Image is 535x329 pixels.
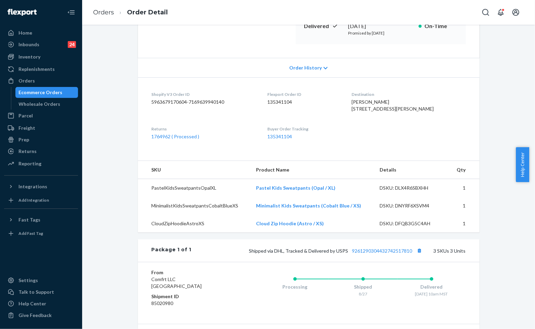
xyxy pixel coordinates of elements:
a: Add Integration [4,195,78,206]
a: Help Center [4,298,78,309]
div: Ecommerce Orders [19,89,63,96]
dd: 5963679170604-7169639940140 [152,99,257,105]
td: 1 [449,179,479,197]
div: Package 1 of 1 [152,246,192,255]
div: DSKU: DFQB3G5C4AH [380,220,444,227]
a: Pastel Kids Sweatpants (Opal / XL) [256,185,336,191]
button: Open Search Box [479,5,493,19]
div: Freight [18,125,35,131]
p: Delivered [304,22,343,30]
td: MinimalistKidsSweatpantsCobaltBlueXS [138,197,251,215]
div: Prep [18,136,29,143]
div: Processing [261,283,329,290]
div: Shipped [329,283,397,290]
dt: Flexport Order ID [267,91,341,97]
a: Add Fast Tag [4,228,78,239]
div: [DATE] 10am MST [397,291,466,297]
button: Fast Tags [4,214,78,225]
a: Inventory [4,51,78,62]
div: Integrations [18,183,47,190]
dt: Destination [352,91,466,97]
div: Returns [18,148,37,155]
div: Add Integration [18,197,49,203]
a: Returns [4,146,78,157]
div: Give Feedback [18,312,52,319]
th: Details [374,161,450,179]
a: Reporting [4,158,78,169]
button: Integrations [4,181,78,192]
div: Fast Tags [18,216,40,223]
dt: Shipment ID [152,293,233,300]
button: Help Center [516,147,529,182]
a: Ecommerce Orders [15,87,78,98]
div: Wholesale Orders [19,101,61,107]
div: Replenishments [18,66,55,73]
a: Cloud Zip Hoodie (Astro / XS) [256,220,324,226]
a: Replenishments [4,64,78,75]
dd: 85020980 [152,300,233,307]
div: Talk to Support [18,289,54,295]
a: 1764962 ( Processed ) [152,134,200,139]
div: Parcel [18,112,33,119]
a: Home [4,27,78,38]
dt: Buyer Order Tracking [267,126,341,132]
dt: From [152,269,233,276]
a: Orders [4,75,78,86]
td: 1 [449,197,479,215]
a: Minimalist Kids Sweatpants (Cobalt Blue / XS) [256,203,361,208]
a: Inbounds24 [4,39,78,50]
button: Copy tracking number [415,246,424,255]
td: PastelKidsSweatpantsOpalXL [138,179,251,197]
span: Comfrt LLC [GEOGRAPHIC_DATA] [152,276,202,289]
th: Qty [449,161,479,179]
th: Product Name [251,161,374,179]
a: Order Detail [127,9,168,16]
a: Prep [4,134,78,145]
ol: breadcrumbs [88,2,173,23]
a: Freight [4,123,78,134]
a: 9261290304432742517810 [352,248,412,254]
dt: Shopify V3 Order ID [152,91,257,97]
button: Give Feedback [4,310,78,321]
span: Order History [289,64,322,71]
div: Add Fast Tag [18,230,43,236]
p: On-Time [424,22,458,30]
span: [PERSON_NAME] [STREET_ADDRESS][PERSON_NAME] [352,99,434,112]
dt: Returns [152,126,257,132]
button: Open notifications [494,5,508,19]
a: 135341104 [267,134,292,139]
div: Inventory [18,53,40,60]
div: Home [18,29,32,36]
div: [DATE] [348,22,413,30]
a: Settings [4,275,78,286]
div: 24 [68,41,76,48]
a: Parcel [4,110,78,121]
div: 8/27 [329,291,397,297]
div: Help Center [18,300,46,307]
div: DSKU: DNYRF6XSVM4 [380,202,444,209]
td: CloudZipHoodieAstroXS [138,215,251,232]
div: Orders [18,77,35,84]
div: Inbounds [18,41,39,48]
div: 3 SKUs 3 Units [191,246,466,255]
td: 1 [449,215,479,232]
dd: 135341104 [267,99,341,105]
div: Delivered [397,283,466,290]
button: Open account menu [509,5,523,19]
a: Talk to Support [4,287,78,298]
span: Shipped via DHL, Tracked & Delivered by USPS [249,248,424,254]
a: Orders [93,9,114,16]
th: SKU [138,161,251,179]
p: Promised by [DATE] [348,30,413,36]
img: Flexport logo [8,9,37,16]
a: Wholesale Orders [15,99,78,110]
button: Close Navigation [64,5,78,19]
div: Settings [18,277,38,284]
div: DSKU: DLX4R6SBXHH [380,185,444,191]
div: Reporting [18,160,41,167]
